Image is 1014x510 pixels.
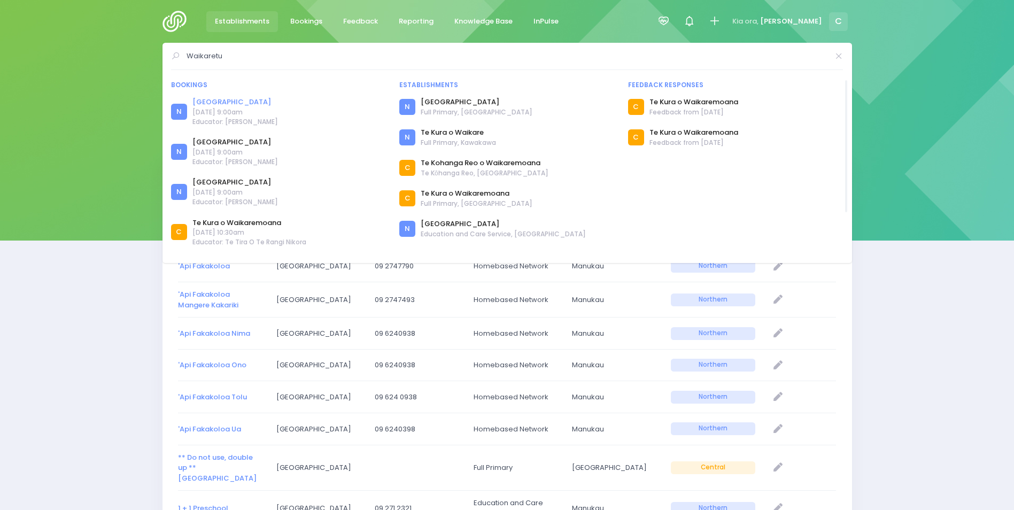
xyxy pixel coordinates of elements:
span: 09 624 0938 [375,392,459,403]
a: [GEOGRAPHIC_DATA] [421,97,532,107]
span: Feedback from [DATE] [649,107,738,117]
span: Reporting [399,16,434,27]
span: Northern [671,391,755,404]
a: 'Api Fakakoloa Ono [178,360,246,370]
a: Edit [769,291,787,309]
td: Northern [664,282,762,318]
span: Establishments [215,16,269,27]
span: Manukau [572,360,656,370]
td: 09 2747790 [368,251,466,282]
td: 09 6240938 [368,350,466,381]
span: 09 6240398 [375,424,459,435]
td: null [762,381,836,413]
span: Knowledge Base [454,16,513,27]
a: Feedback [335,11,387,32]
a: [GEOGRAPHIC_DATA] [192,177,278,188]
a: Edit [769,388,787,406]
div: C [628,129,644,145]
td: Northern [664,318,762,349]
div: C [171,224,187,240]
div: N [399,99,415,115]
td: Auckland [269,318,368,349]
td: 'Api Fakakoloa Mangere Kakariki [178,282,269,318]
td: Manukau [565,413,663,445]
td: null [762,251,836,282]
td: Manukau [565,282,663,318]
span: [PERSON_NAME] [760,16,822,27]
div: Bookings [171,80,386,90]
td: null [368,445,466,491]
span: Northern [671,293,755,306]
td: Homebased Network [467,413,565,445]
td: null [762,445,836,491]
td: 'Api Fakakoloa Ono [178,350,269,381]
span: Educator: [PERSON_NAME] [192,117,278,127]
span: 09 2747493 [375,295,459,305]
td: Auckland [269,413,368,445]
span: [GEOGRAPHIC_DATA] [276,295,361,305]
div: Feedback responses [628,80,843,90]
td: Manukau [565,381,663,413]
span: Feedback from [DATE] [649,138,738,148]
span: Manukau [572,295,656,305]
span: Manukau [572,328,656,339]
input: Search for anything (like establishments, bookings, or feedback) [187,48,829,64]
a: Edit [769,258,787,275]
td: Homebased Network [467,350,565,381]
span: Manukau [572,392,656,403]
td: Northern [664,381,762,413]
td: Northern [664,413,762,445]
td: null [762,350,836,381]
td: ** Do not use, double up ** Cambridge East School [178,445,269,491]
span: Northern [671,359,755,372]
span: 09 6240938 [375,360,459,370]
span: InPulse [533,16,559,27]
a: 'Api Fakakoloa Tolu [178,392,247,402]
td: null [762,413,836,445]
span: Homebased Network [474,360,558,370]
div: N [171,184,187,200]
span: Full Primary [474,462,558,473]
a: ** Do not use, double up ** [GEOGRAPHIC_DATA] [178,452,257,483]
a: Te Kura o Waikaremoana [192,218,306,228]
span: Northern [671,422,755,435]
span: Full Primary, [GEOGRAPHIC_DATA] [421,199,532,208]
a: [GEOGRAPHIC_DATA] [192,137,278,148]
span: Central [671,461,755,474]
span: Full Primary, [GEOGRAPHIC_DATA] [421,107,532,117]
a: Te Kura o Waikaremoana [649,97,738,107]
td: 'Api Fakakoloa [178,251,269,282]
span: 09 6240938 [375,328,459,339]
span: Northern [671,327,755,340]
span: [GEOGRAPHIC_DATA] [276,360,361,370]
td: Auckland [269,251,368,282]
span: Educator: Te Tira O Te Rangi Nikora [192,237,306,247]
span: Homebased Network [474,392,558,403]
td: 09 6240398 [368,413,466,445]
a: Te Kohanga Reo o Waikaremoana [421,158,548,168]
td: Manukau [565,350,663,381]
td: Auckland [269,282,368,318]
td: Cambridge [269,445,368,491]
td: Northern [664,350,762,381]
td: 09 6240938 [368,318,466,349]
a: [GEOGRAPHIC_DATA] [421,219,586,229]
div: N [399,221,415,237]
a: Establishments [206,11,278,32]
span: [DATE] 9:00am [192,188,278,197]
td: Homebased Network [467,282,565,318]
span: Homebased Network [474,261,558,272]
a: 'Api Fakakoloa Nima [178,328,250,338]
td: 09 624 0938 [368,381,466,413]
img: Logo [162,11,193,32]
span: [GEOGRAPHIC_DATA] [276,328,361,339]
span: Manukau [572,261,656,272]
span: Educator: [PERSON_NAME] [192,197,278,207]
span: [GEOGRAPHIC_DATA] [572,462,656,473]
a: 'Api Fakakoloa Mangere Kakariki [178,289,238,310]
a: Te Kura o Waikare [421,127,496,138]
span: C [829,12,848,31]
span: Educator: [PERSON_NAME] [192,157,278,167]
span: Homebased Network [474,328,558,339]
span: Kia ora, [732,16,758,27]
